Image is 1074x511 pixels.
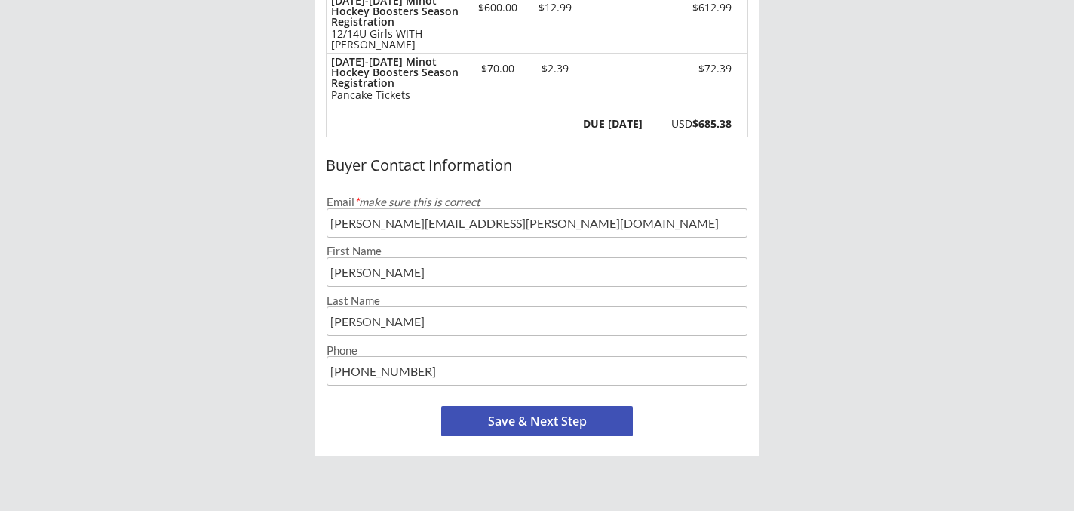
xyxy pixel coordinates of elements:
[331,90,459,100] div: Pancake Tickets
[529,2,580,13] div: $12.99
[465,2,529,13] div: $600.00
[580,119,643,129] div: DUE [DATE]
[327,196,747,208] div: Email
[327,245,747,257] div: First Name
[354,195,480,208] em: make sure this is correct
[529,63,580,74] div: $2.39
[327,295,747,306] div: Last Name
[651,119,732,129] div: USD
[646,63,732,74] div: $72.39
[331,29,459,50] div: 12/14U Girls WITH [PERSON_NAME]
[327,345,747,356] div: Phone
[326,157,748,174] div: Buyer Contact Information
[331,57,459,88] div: [DATE]-[DATE] Minot Hockey Boosters Season Registration
[646,2,732,13] div: $612.99
[441,406,633,436] button: Save & Next Step
[692,116,732,131] strong: $685.38
[465,63,529,74] div: $70.00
